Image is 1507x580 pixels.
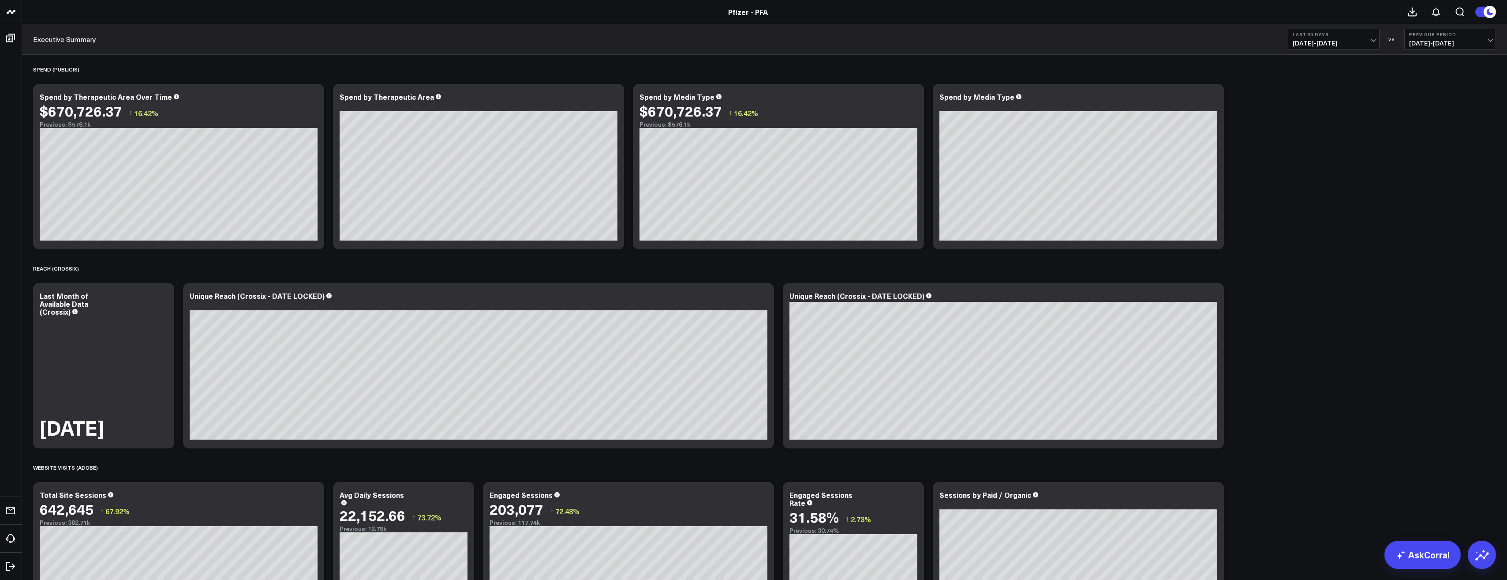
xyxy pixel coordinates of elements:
span: 72.48% [555,506,580,516]
div: Spend by Media Type [939,92,1014,102]
div: $670,726.37 [639,103,722,119]
div: Spend by Therapeutic Area Over Time [40,92,172,102]
div: WEBSITE VISITS (ADOBE) [33,457,98,478]
span: ↑ [845,513,849,525]
div: [DATE] [40,418,104,437]
a: Executive Summary [33,34,96,44]
button: Last 30 Days[DATE]-[DATE] [1288,29,1380,50]
div: Previous: 117.74k [490,519,767,526]
div: Previous: 382.71k [40,519,318,526]
b: Last 30 Days [1293,32,1375,37]
div: Spend by Media Type [639,92,714,102]
div: Unique Reach (Crossix - DATE LOCKED) [190,291,325,301]
div: Previous: 30.74% [789,527,917,534]
div: Total Site Sessions [40,490,106,500]
div: Previous: $576.1k [40,121,318,128]
button: Previous Period[DATE]-[DATE] [1404,29,1496,50]
span: ↑ [412,512,415,523]
span: ↑ [129,107,132,119]
span: 73.72% [417,512,441,522]
b: Previous Period [1409,32,1491,37]
div: Spend by Therapeutic Area [340,92,434,102]
span: ↑ [729,107,732,119]
div: Engaged Sessions Rate [789,490,853,508]
span: 67.92% [105,506,130,516]
span: 2.73% [851,514,871,524]
span: ↑ [550,505,553,517]
div: 22,152.66 [340,507,405,523]
a: AskCorral [1384,541,1461,569]
div: SPEND (PUBLICIS) [33,59,79,79]
span: [DATE] - [DATE] [1293,40,1375,47]
div: 31.58% [789,509,839,525]
div: $670,726.37 [40,103,122,119]
span: [DATE] - [DATE] [1409,40,1491,47]
span: 16.42% [734,108,758,118]
span: ↑ [100,505,104,517]
div: Engaged Sessions [490,490,553,500]
div: Unique Reach (Crossix - DATE LOCKED) [789,291,924,301]
div: 203,077 [490,501,543,517]
a: Pfizer - PFA [728,7,768,17]
div: VS [1384,37,1400,42]
span: 16.42% [134,108,158,118]
div: Reach (Crossix) [33,258,79,279]
div: 642,645 [40,501,93,517]
div: Sessions by Paid / Organic [939,490,1031,500]
div: Previous: 12.75k [340,525,467,532]
div: Previous: $576.1k [639,121,917,128]
div: Avg Daily Sessions [340,490,404,500]
div: Last Month of Available Data (Crossix) [40,291,88,316]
